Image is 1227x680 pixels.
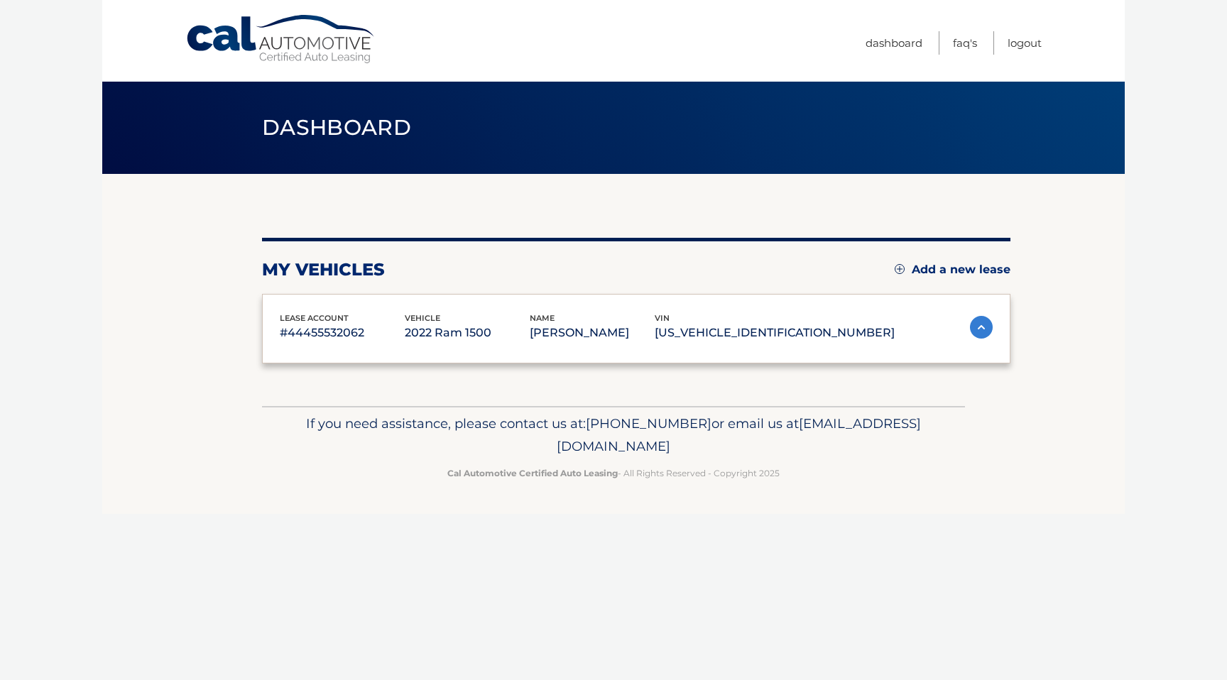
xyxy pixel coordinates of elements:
[1008,31,1042,55] a: Logout
[447,468,618,478] strong: Cal Automotive Certified Auto Leasing
[280,313,349,323] span: lease account
[866,31,922,55] a: Dashboard
[586,415,711,432] span: [PHONE_NUMBER]
[262,114,411,141] span: Dashboard
[655,323,895,343] p: [US_VEHICLE_IDENTIFICATION_NUMBER]
[953,31,977,55] a: FAQ's
[655,313,670,323] span: vin
[530,313,555,323] span: name
[970,316,993,339] img: accordion-active.svg
[280,323,405,343] p: #44455532062
[895,264,905,274] img: add.svg
[557,415,921,454] span: [EMAIL_ADDRESS][DOMAIN_NAME]
[271,412,956,458] p: If you need assistance, please contact us at: or email us at
[405,313,440,323] span: vehicle
[271,466,956,481] p: - All Rights Reserved - Copyright 2025
[530,323,655,343] p: [PERSON_NAME]
[895,263,1010,277] a: Add a new lease
[262,259,385,280] h2: my vehicles
[405,323,530,343] p: 2022 Ram 1500
[185,14,377,65] a: Cal Automotive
